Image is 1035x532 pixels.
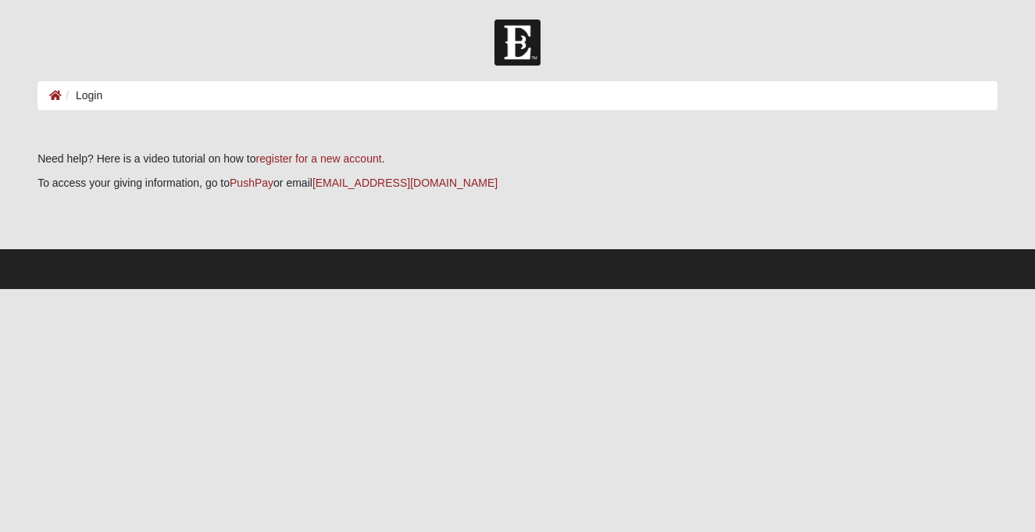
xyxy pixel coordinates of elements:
li: Login [62,87,102,104]
img: Church of Eleven22 Logo [494,20,541,66]
a: [EMAIL_ADDRESS][DOMAIN_NAME] [312,177,498,189]
p: Need help? Here is a video tutorial on how to . [37,151,998,167]
p: To access your giving information, go to or email [37,175,998,191]
a: register for a new account [256,152,382,165]
a: PushPay [230,177,273,189]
